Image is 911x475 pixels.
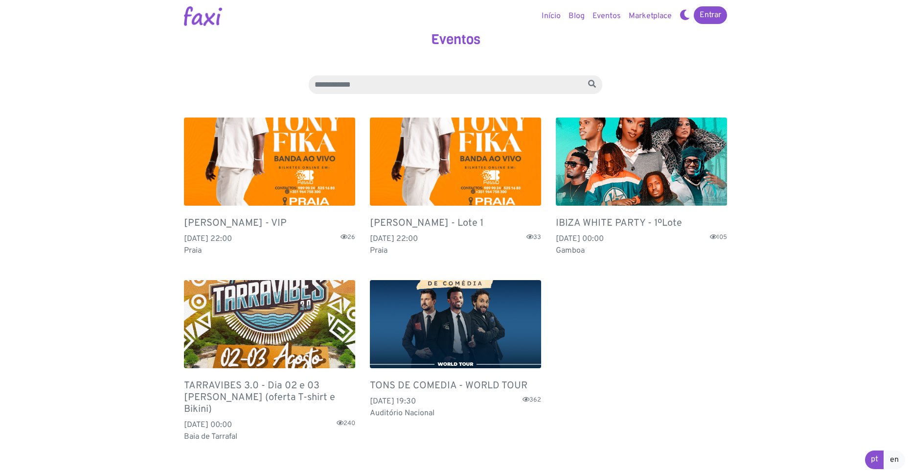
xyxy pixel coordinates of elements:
[184,419,355,431] p: [DATE] 00:00
[341,233,355,242] span: 26
[370,233,541,245] p: [DATE] 22:00
[184,431,355,443] p: Baia de Tarrafal
[184,280,355,443] a: TARRAVIBES 3.0 - Dia 02 e 03 [PERSON_NAME] (oferta T-shirt e Bikini) [DATE] 00:00 240 Baia de Tar...
[370,407,541,419] p: Auditório Nacional
[184,31,727,48] h3: Eventos
[694,6,727,24] a: Entrar
[625,6,676,26] a: Marketplace
[865,451,884,469] a: pt
[184,245,355,257] p: Praia
[370,396,541,407] p: [DATE] 19:30
[523,396,541,405] span: 362
[337,419,355,428] span: 240
[710,233,727,242] span: 105
[370,280,541,419] a: TONS DE COMEDIA - WORLD TOUR [DATE] 19:30 362 Auditório Nacional
[884,451,905,469] a: en
[184,6,222,26] img: Logotipo Faxi Online
[538,6,565,26] a: Início
[526,233,541,242] span: 33
[370,217,541,229] h5: [PERSON_NAME] - Lote 1
[556,245,727,257] p: Gamboa
[556,118,727,257] a: IBIZA WHITE PARTY - 1ºLote [DATE] 00:00 105 Gamboa
[556,233,727,245] p: [DATE] 00:00
[184,118,355,257] a: [PERSON_NAME] - VIP [DATE] 22:00 26 Praia
[370,245,541,257] p: Praia
[589,6,625,26] a: Eventos
[184,233,355,245] p: [DATE] 22:00
[184,380,355,415] h5: TARRAVIBES 3.0 - Dia 02 e 03 [PERSON_NAME] (oferta T-shirt e Bikini)
[556,217,727,229] h5: IBIZA WHITE PARTY - 1ºLote
[184,217,355,229] h5: [PERSON_NAME] - VIP
[565,6,589,26] a: Blog
[370,380,541,392] h5: TONS DE COMEDIA - WORLD TOUR
[370,118,541,257] a: [PERSON_NAME] - Lote 1 [DATE] 22:00 33 Praia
